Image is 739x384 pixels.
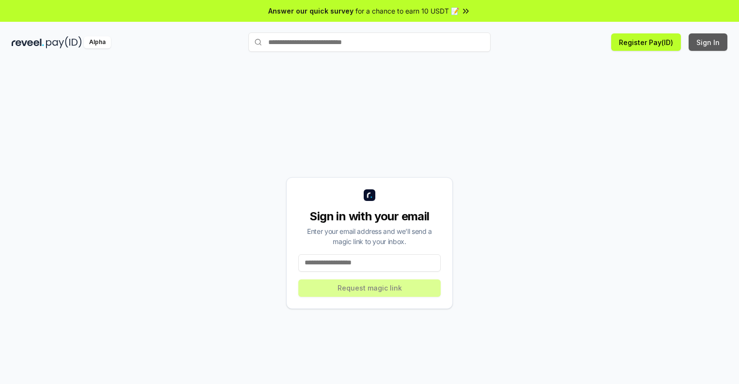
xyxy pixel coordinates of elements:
[12,36,44,48] img: reveel_dark
[84,36,111,48] div: Alpha
[298,209,441,224] div: Sign in with your email
[46,36,82,48] img: pay_id
[689,33,727,51] button: Sign In
[355,6,459,16] span: for a chance to earn 10 USDT 📝
[364,189,375,201] img: logo_small
[268,6,354,16] span: Answer our quick survey
[298,226,441,246] div: Enter your email address and we’ll send a magic link to your inbox.
[611,33,681,51] button: Register Pay(ID)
